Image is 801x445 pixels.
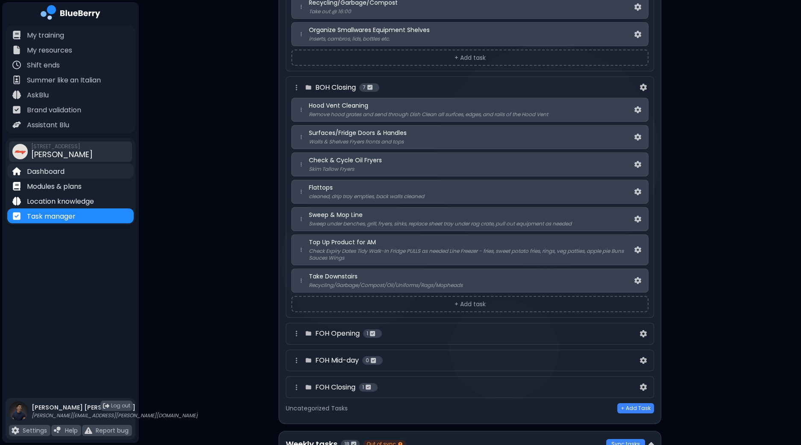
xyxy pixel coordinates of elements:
img: settings [634,3,641,11]
p: Sweep under benches, grill, fryers, sinks, replace sheet tray under rag crate, pull out equipment... [309,220,633,227]
img: settings [634,161,641,168]
img: tasks [367,85,373,91]
p: Report bug [96,427,129,434]
img: settings [634,106,641,114]
img: folder [305,384,312,391]
img: file icon [12,105,21,114]
h4: FOH Closing [315,382,355,392]
img: company thumbnail [12,144,28,159]
button: + Add Task [617,403,654,413]
p: AskBlu [27,90,49,100]
p: Summer like an Italian [27,75,101,85]
h5: Uncategorized Tasks [286,404,348,412]
img: file icon [12,197,21,205]
button: + Add task [291,50,648,66]
span: [STREET_ADDRESS] [31,143,93,150]
img: file icon [12,31,21,39]
img: settings [640,84,647,91]
h4: FOH Opening [315,328,360,339]
img: folder [305,330,312,337]
span: Take Downstairs [309,272,358,280]
p: Check Expiry Dates Tidy Walk-In Fridge PULLS as needed Line Freezer - fries, sweet potato fries, ... [309,248,633,261]
p: Modules & plans [27,182,82,192]
img: tasks [371,357,376,363]
p: My resources [27,45,72,56]
img: file icon [54,427,62,434]
p: Location knowledge [27,196,94,207]
img: logout [103,403,109,409]
span: Log out [111,402,130,409]
button: + Add task [291,296,648,312]
p: Assistant Blu [27,120,69,130]
img: company logo [41,5,100,23]
p: Shift ends [27,60,60,70]
span: 1 [362,384,364,391]
span: Check & Cycle Oil Fryers [309,156,382,164]
p: Dashboard [27,167,65,177]
span: Hood Vent Cleaning [309,102,368,109]
p: Take out @ 16:00 [309,8,633,15]
img: settings [640,357,647,364]
img: file icon [12,212,21,220]
img: file icon [12,427,19,434]
img: settings [634,216,641,223]
span: Organize Smallwares Equipment Shelves [309,26,430,34]
p: Task manager [27,211,76,222]
p: [PERSON_NAME][EMAIL_ADDRESS][PERSON_NAME][DOMAIN_NAME] [32,412,198,419]
img: profile photo [9,401,28,429]
p: Brand validation [27,105,81,115]
img: settings [640,330,647,337]
p: Help [65,427,78,434]
img: settings [634,134,641,141]
p: cleaned, drip tray empties, back walls cleaned [309,193,633,200]
img: folder [305,357,312,364]
p: Walls & Shelves Fryers fronts and tops [309,138,633,145]
h4: BOH Closing [315,82,356,93]
img: tasks [366,384,371,390]
img: folder [305,84,312,91]
span: Sweep & Mop Line [309,211,363,219]
span: [PERSON_NAME] [31,149,93,160]
span: 7 [363,84,366,91]
p: [PERSON_NAME] [PERSON_NAME] [32,404,198,411]
img: settings [634,246,641,254]
span: Top Up Product for AM [309,238,376,246]
img: file icon [12,76,21,84]
img: settings [634,188,641,196]
p: Settings [23,427,47,434]
img: file icon [12,120,21,129]
h4: FOH Mid-day [315,355,359,366]
span: Flattops [309,184,333,191]
img: file icon [12,167,21,176]
p: Remove hood grates and send through Dish Clean all surfces, edges, and rails of the Hood Vent [309,111,633,118]
span: 0 [366,357,369,364]
p: inserts, cambros, lids, bottles etc. [309,35,633,42]
img: file icon [12,61,21,69]
img: file icon [12,91,21,99]
img: file icon [12,46,21,54]
img: settings [634,31,641,38]
img: settings [634,277,641,284]
span: 1 [367,330,368,337]
img: settings [640,384,647,391]
p: Recycling/Garbage/Compost/Oil/Uniforms/Rags/Mopheads [309,282,633,289]
img: tasks [370,331,375,337]
p: Skim Tallow Fryers [309,166,633,173]
p: My training [27,30,64,41]
span: Surfaces/Fridge Doors & Handles [309,129,407,137]
img: file icon [12,182,21,190]
img: file icon [85,427,92,434]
